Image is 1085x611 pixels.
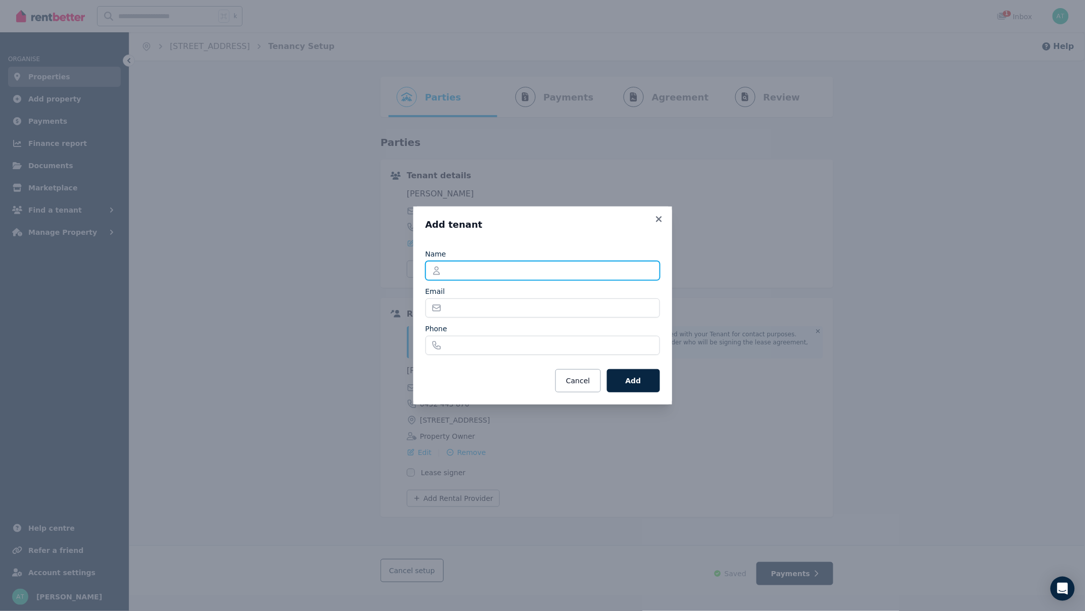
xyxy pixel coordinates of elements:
[555,369,600,392] button: Cancel
[426,324,447,334] label: Phone
[1051,577,1075,601] div: Open Intercom Messenger
[426,286,445,296] label: Email
[607,369,660,392] button: Add
[426,249,446,259] label: Name
[426,219,660,231] h3: Add tenant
